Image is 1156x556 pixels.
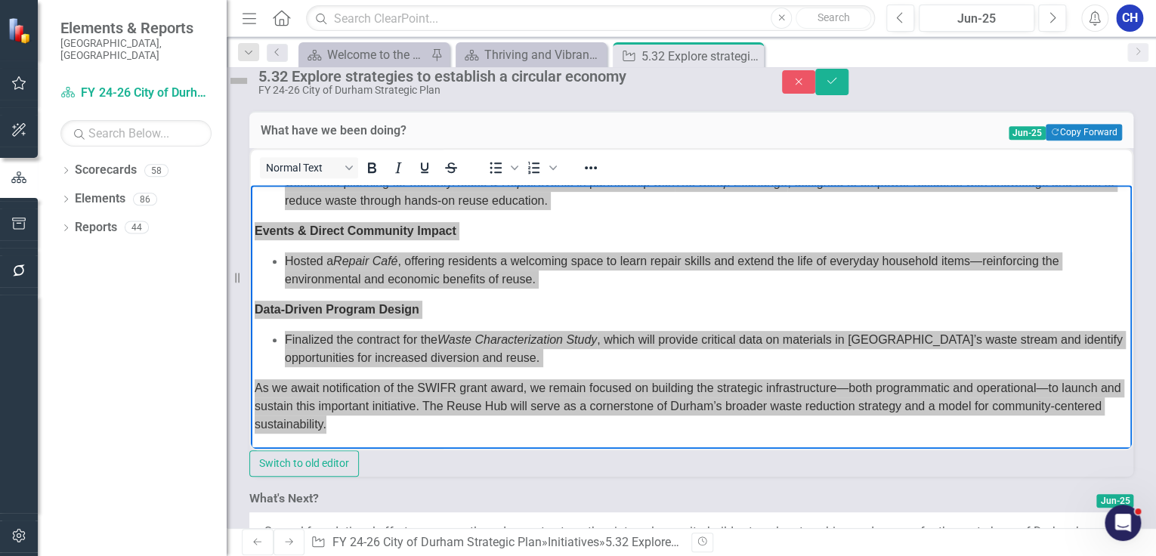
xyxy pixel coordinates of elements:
[60,37,212,62] small: [GEOGRAPHIC_DATA], [GEOGRAPHIC_DATA]
[187,148,346,161] em: Waste Characterization Study
[144,164,168,177] div: 58
[385,157,411,178] button: Italic
[578,157,604,178] button: Reveal or hide additional toolbar items
[4,118,168,131] strong: Data-Driven Program Design
[60,120,212,147] input: Search Below...
[82,69,147,82] em: Repair Café
[641,47,760,66] div: 5.32 Explore strategies to establish a circular economy
[249,450,359,477] button: Switch to old editor
[75,162,137,179] a: Scorecards
[261,124,745,137] h3: What have we been doing?
[4,39,206,52] strong: Events & Direct Community Impact
[1009,126,1046,140] span: Jun-25
[796,8,871,29] button: Search
[302,45,427,64] a: Welcome to the FY [DATE]-[DATE] Strategic Plan Landing Page!
[260,157,358,178] button: Block Normal Text
[8,17,35,44] img: ClearPoint Strategy
[60,19,212,37] span: Elements & Reports
[332,535,542,549] a: FY 24-26 City of Durham Strategic Plan
[438,157,464,178] button: Strikethrough
[34,67,877,103] p: Hosted a , offering residents a welcoming space to learn repair skills and extend the life of eve...
[1046,124,1122,141] button: Copy Forward
[412,157,437,178] button: Underline
[483,157,521,178] div: Bullet list
[1105,505,1141,541] iframe: Intercom live chat
[521,157,559,178] div: Numbered list
[605,535,895,549] div: 5.32 Explore strategies to establish a circular economy
[251,185,1132,449] iframe: Rich Text Area
[327,45,427,64] div: Welcome to the FY [DATE]-[DATE] Strategic Plan Landing Page!
[75,190,125,208] a: Elements
[75,219,117,236] a: Reports
[548,535,599,549] a: Initiatives
[1096,494,1133,508] span: Jun-25
[1116,5,1143,32] button: CH
[818,11,850,23] span: Search
[919,5,1034,32] button: Jun-25
[258,85,752,96] div: FY 24-26 City of Durham Strategic Plan
[60,85,212,102] a: FY 24-26 City of Durham Strategic Plan
[4,194,877,249] p: As we await notification of the SWIFR grant award, we remain focused on building the strategic in...
[359,157,385,178] button: Bold
[34,146,877,182] p: Finalized the contract for the , which will provide critical data on materials in [GEOGRAPHIC_DAT...
[311,534,679,551] div: » »
[125,221,149,234] div: 44
[484,45,603,64] div: Thriving and Vibrant Environment
[133,193,157,205] div: 86
[258,68,752,85] div: 5.32 Explore strategies to establish a circular economy
[459,45,603,64] a: Thriving and Vibrant Environment
[306,5,875,32] input: Search ClearPoint...
[266,162,340,174] span: Normal Text
[249,492,828,505] h3: What's Next?
[227,69,251,93] img: Not Defined
[924,10,1029,28] div: Jun-25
